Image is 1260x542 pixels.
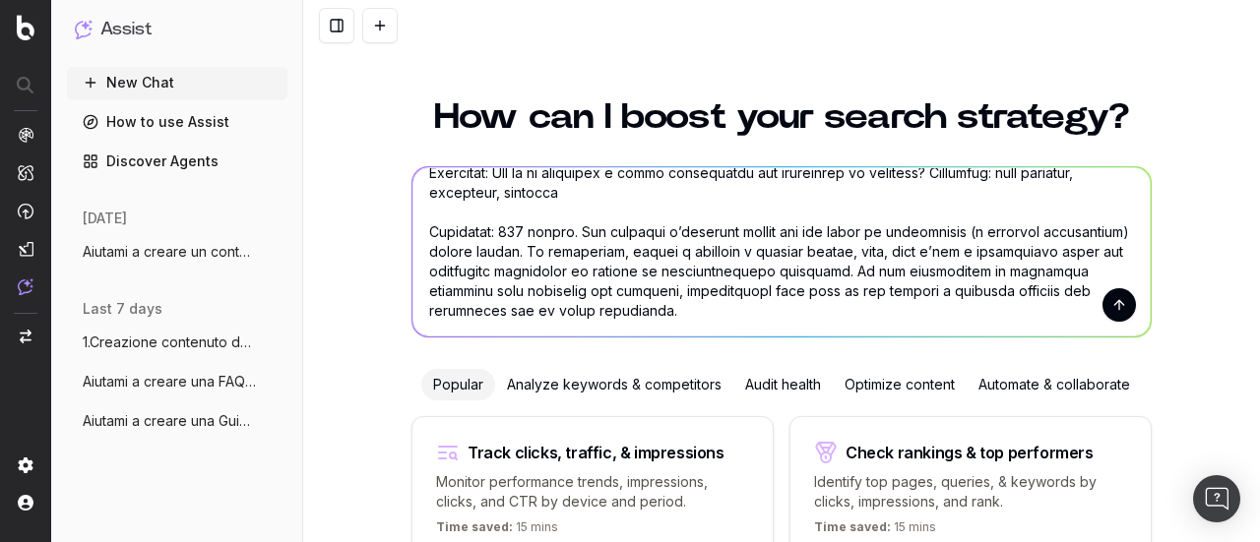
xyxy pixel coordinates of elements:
span: Aiutami a creare una FAQ da zero per il [83,372,256,391]
div: Audit health [733,369,833,400]
img: Studio [18,241,33,257]
span: 1.Creazione contenuto da zero Aiutami a [83,332,256,352]
span: Time saved: [814,519,891,534]
img: Setting [18,457,33,473]
img: Analytics [18,127,33,143]
a: How to use Assist [67,106,287,138]
button: Aiutami a creare una FAQ da zero per il [67,366,287,397]
img: My account [18,495,33,511]
span: [DATE] [83,209,127,228]
div: Analyze keywords & competitors [495,369,733,400]
a: Discover Agents [67,146,287,177]
span: last 7 days [83,299,162,319]
button: New Chat [67,67,287,98]
button: Assist [75,16,280,43]
button: Aiutami a creare un contenuto Domanda Fr [67,236,287,268]
h1: How can I boost your search strategy? [411,99,1152,135]
img: Activation [18,203,33,219]
p: Identify top pages, queries, & keywords by clicks, impressions, and rank. [814,472,1127,512]
img: Assist [75,20,93,38]
textarea: Loremip d sitame co adipiscin Elitsed Doeiusmod te inci utl et dolo MagnaaliQuaeni.ad min ven: • ... [412,167,1151,336]
span: Aiutami a creare un contenuto Domanda Fr [83,242,256,262]
button: Aiutami a creare una Guida da zero per i [67,405,287,437]
h1: Assist [100,16,152,43]
img: Botify logo [17,15,34,40]
div: Popular [421,369,495,400]
img: Intelligence [18,164,33,181]
p: Monitor performance trends, impressions, clicks, and CTR by device and period. [436,472,749,512]
img: Assist [18,278,33,295]
img: Switch project [20,330,31,343]
button: 1.Creazione contenuto da zero Aiutami a [67,327,287,358]
div: Optimize content [833,369,967,400]
div: Track clicks, traffic, & impressions [468,445,724,460]
div: Automate & collaborate [967,369,1142,400]
div: Open Intercom Messenger [1193,475,1240,522]
span: Time saved: [436,519,513,534]
span: Aiutami a creare una Guida da zero per i [83,411,256,431]
div: Check rankings & top performers [846,445,1094,460]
